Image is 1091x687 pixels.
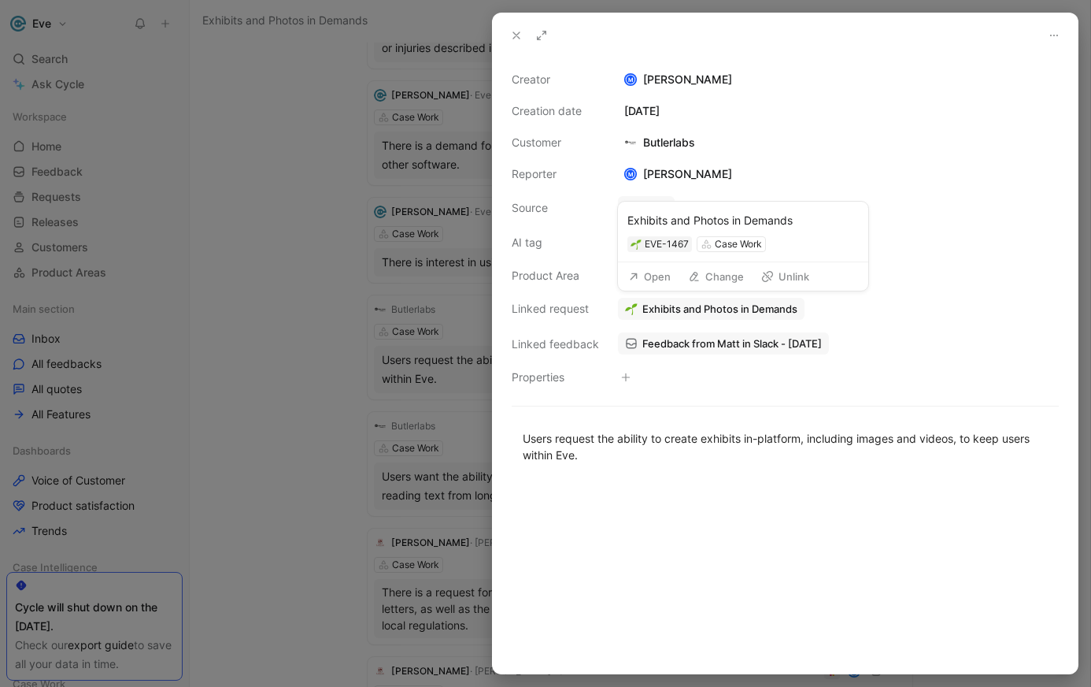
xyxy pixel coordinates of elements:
[523,430,1048,463] div: Users request the ability to create exhibits in-platform, including images and videos, to keep us...
[626,169,636,180] div: M
[626,75,636,85] div: M
[618,133,701,152] div: Butlerlabs
[512,133,599,152] div: Customer
[512,199,599,217] div: Source
[512,299,599,318] div: Linked request
[618,165,738,184] div: [PERSON_NAME]
[618,332,829,355] a: Feedback from Matt in Slack - [DATE]
[618,298,804,320] button: 🌱Exhibits and Photos in Demands
[512,70,599,89] div: Creator
[512,335,599,354] div: Linked feedback
[618,70,1059,89] div: [PERSON_NAME]
[512,233,599,252] div: AI tag
[512,102,599,121] div: Creation date
[618,196,675,218] a: Slack
[624,136,637,149] img: logo
[512,368,599,387] div: Properties
[512,266,599,285] div: Product Area
[625,303,638,315] img: 🌱
[642,302,797,316] span: Exhibits and Photos in Demands
[512,165,599,184] div: Reporter
[618,102,1059,121] div: [DATE]
[642,336,822,351] span: Feedback from Matt in Slack - [DATE]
